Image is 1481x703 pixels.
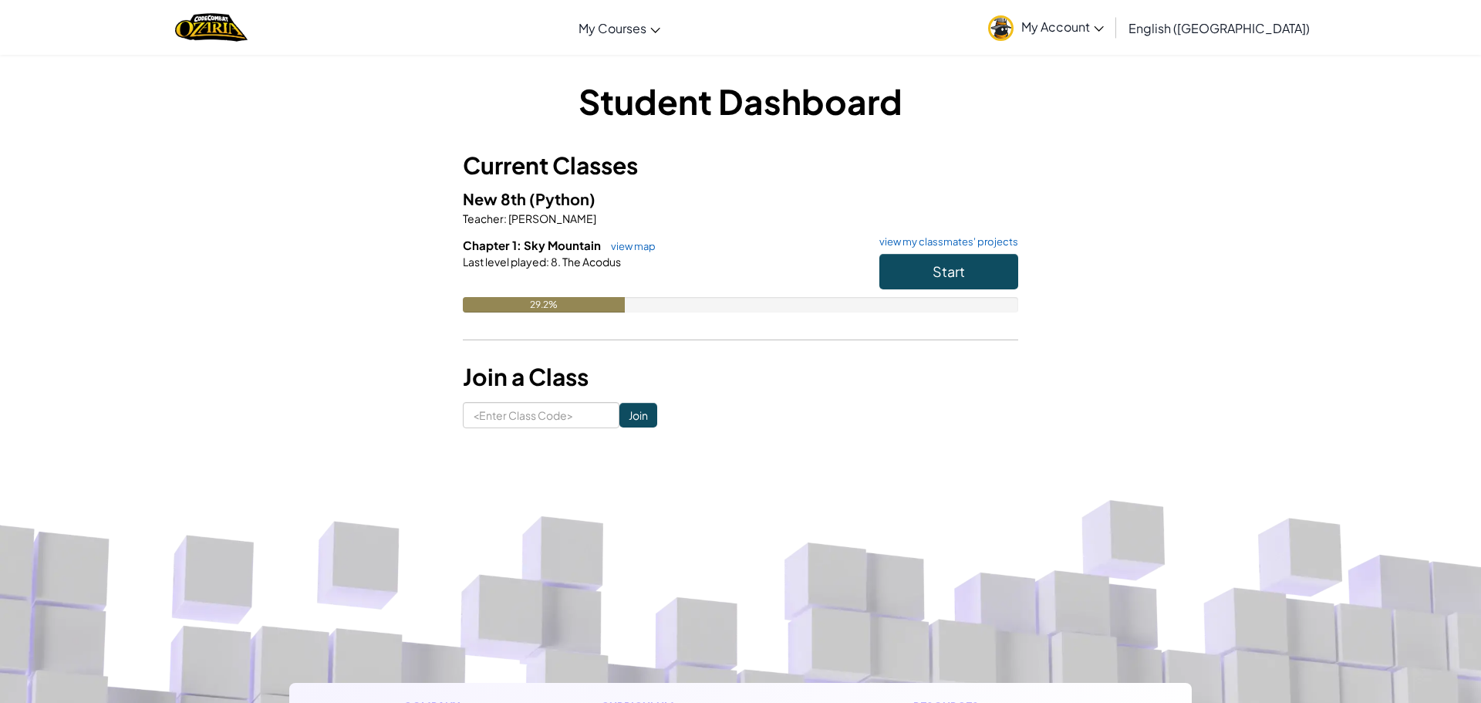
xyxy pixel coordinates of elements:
[175,12,247,43] img: Home
[988,15,1014,41] img: avatar
[1128,20,1310,36] span: English ([GEOGRAPHIC_DATA])
[879,254,1018,289] button: Start
[1021,19,1104,35] span: My Account
[463,238,603,252] span: Chapter 1: Sky Mountain
[463,77,1018,125] h1: Student Dashboard
[549,255,561,269] span: 8.
[546,255,549,269] span: :
[1121,7,1317,49] a: English ([GEOGRAPHIC_DATA])
[463,360,1018,394] h3: Join a Class
[463,402,619,428] input: <Enter Class Code>
[619,403,657,428] input: Join
[463,297,625,313] div: 29.2%
[579,20,646,36] span: My Courses
[463,189,529,208] span: New 8th
[872,237,1018,247] a: view my classmates' projects
[507,211,596,225] span: [PERSON_NAME]
[933,262,965,280] span: Start
[463,211,504,225] span: Teacher
[561,255,621,269] span: The Acodus
[175,12,247,43] a: Ozaria by CodeCombat logo
[603,240,656,252] a: view map
[463,255,546,269] span: Last level played
[980,3,1112,52] a: My Account
[463,148,1018,183] h3: Current Classes
[504,211,507,225] span: :
[571,7,668,49] a: My Courses
[529,189,595,208] span: (Python)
